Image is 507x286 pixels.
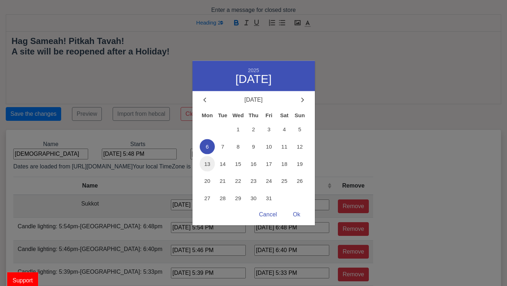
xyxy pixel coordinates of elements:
[246,173,261,189] span: 23
[215,173,230,189] span: 21
[246,109,261,122] div: Thu
[252,208,284,222] div: Cancel
[230,109,246,122] div: Wed
[215,156,230,172] span: 14
[203,73,304,85] div: [DATE]
[230,156,246,172] span: 15
[277,139,292,154] span: 11
[200,156,215,172] span: 13
[261,190,277,206] span: 31
[292,139,308,154] span: 12
[94,140,182,159] div: Starts
[277,122,292,137] span: 4
[277,173,292,189] span: 25
[261,139,277,154] span: 10
[215,190,230,206] span: 28
[230,139,246,154] span: 8
[246,190,261,206] span: 30
[277,109,292,122] div: Sat
[203,97,304,104] div: [DATE]
[261,109,277,122] div: Fri
[203,67,304,73] div: 2025
[246,122,261,137] span: 2
[200,173,215,189] span: 20
[230,122,246,137] span: 1
[230,190,246,206] span: 29
[215,139,230,154] span: 7
[292,109,308,122] div: Sun
[200,109,215,122] div: Mon
[292,156,308,172] span: 19
[215,109,230,122] div: Tue
[230,173,246,189] span: 22
[277,156,292,172] span: 18
[261,173,277,189] span: 24
[261,156,277,172] span: 17
[261,122,277,137] span: 3
[200,190,215,206] span: 27
[246,139,261,154] span: 9
[246,156,261,172] span: 16
[200,139,215,154] span: 6
[292,122,308,137] span: 5
[292,173,308,189] span: 26
[286,208,307,222] div: Ok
